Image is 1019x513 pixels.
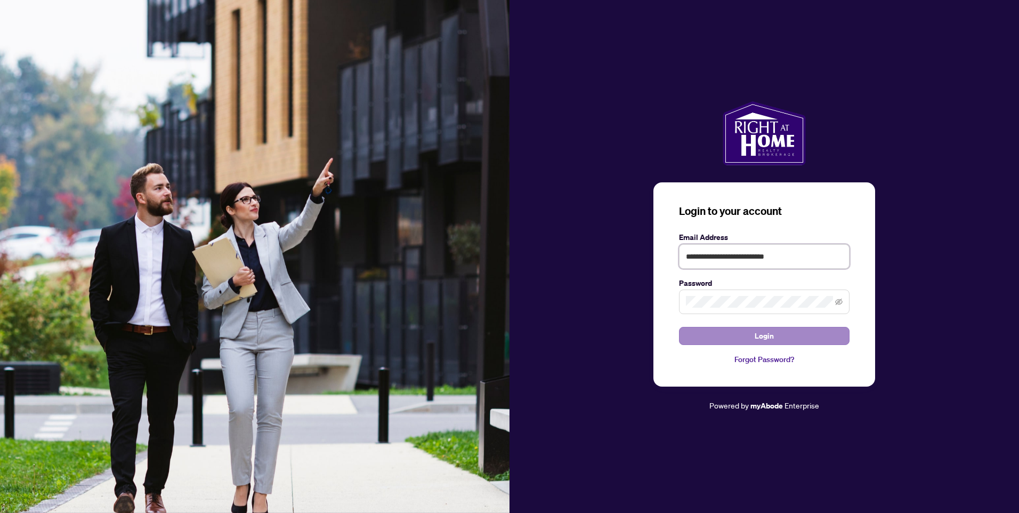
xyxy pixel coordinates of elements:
[785,400,819,410] span: Enterprise
[755,327,774,344] span: Login
[679,204,850,219] h3: Login to your account
[750,400,783,412] a: myAbode
[679,327,850,345] button: Login
[709,400,749,410] span: Powered by
[679,277,850,289] label: Password
[723,101,805,165] img: ma-logo
[679,231,850,243] label: Email Address
[835,298,843,306] span: eye-invisible
[679,354,850,365] a: Forgot Password?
